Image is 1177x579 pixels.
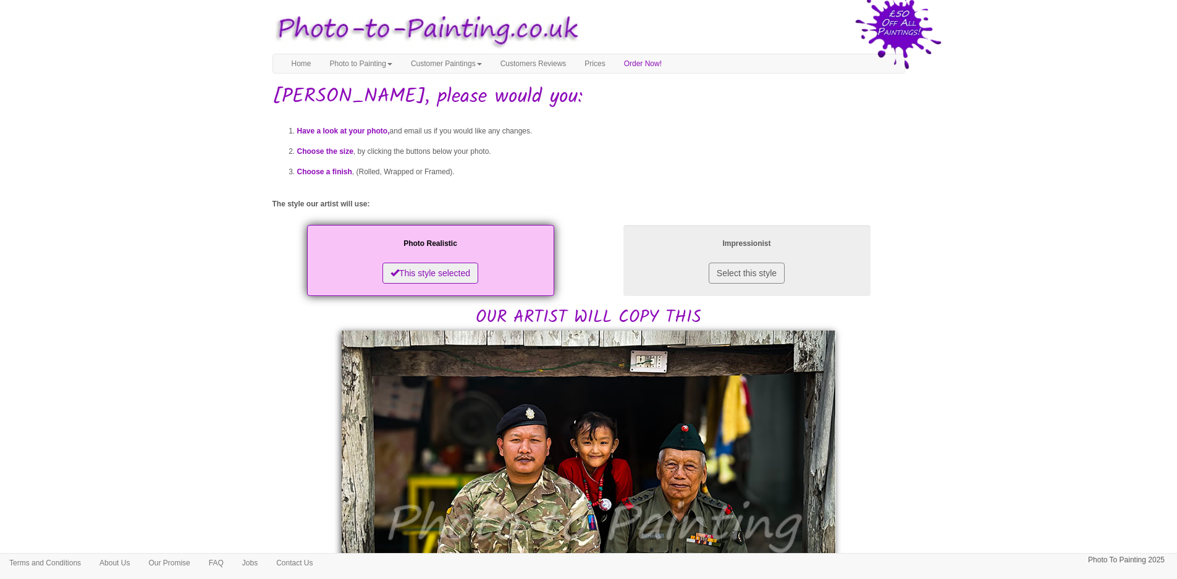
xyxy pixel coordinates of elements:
label: The style our artist will use: [272,199,370,209]
span: Have a look at your photo, [297,127,390,135]
p: Impressionist [636,237,858,250]
a: Customer Paintings [402,54,491,73]
li: , (Rolled, Wrapped or Framed). [297,162,905,182]
img: Photo to Painting [266,6,583,54]
button: This style selected [382,263,478,284]
a: Home [282,54,321,73]
li: , by clicking the buttons below your photo. [297,142,905,162]
a: FAQ [200,554,233,572]
p: Photo To Painting 2025 [1088,554,1165,567]
a: Jobs [233,554,267,572]
a: Photo to Painting [321,54,402,73]
a: Order Now! [615,54,671,73]
span: Choose a finish [297,167,352,176]
a: Our Promise [139,554,199,572]
p: Photo Realistic [319,237,542,250]
button: Select this style [709,263,785,284]
li: and email us if you would like any changes. [297,121,905,142]
a: Prices [575,54,614,73]
a: Customers Reviews [491,54,576,73]
span: Choose the size [297,147,353,156]
h2: OUR ARTIST WILL COPY THIS [272,222,905,328]
a: Contact Us [267,554,322,572]
a: About Us [90,554,139,572]
h1: [PERSON_NAME], please would you: [272,86,905,108]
